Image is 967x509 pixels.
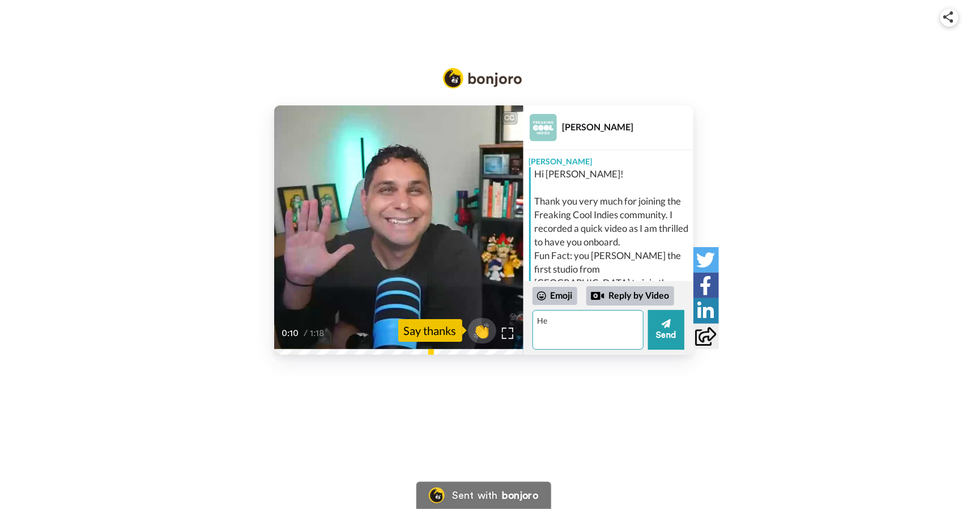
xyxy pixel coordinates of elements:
div: Say thanks [398,319,462,342]
button: 👏 [468,318,496,343]
span: 1:18 [310,326,330,340]
img: Profile Image [530,114,557,141]
img: ic_share.svg [943,11,953,23]
div: Emoji [533,287,577,305]
button: Send [648,310,684,350]
img: Full screen [502,328,513,339]
span: / [304,326,308,340]
div: CC [502,112,517,124]
span: 👏 [468,321,496,340]
div: Reply by Video [586,286,674,306]
div: [PERSON_NAME] [563,121,693,132]
img: Bonjoro Logo [443,68,522,88]
div: [PERSON_NAME] [523,150,693,167]
textarea: Hey [533,310,644,350]
div: Reply by Video [591,289,604,303]
div: Hi [PERSON_NAME]! Thank you very much for joining the Freaking Cool Indies community. I recorded ... [535,167,691,317]
span: 0:10 [282,326,302,340]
